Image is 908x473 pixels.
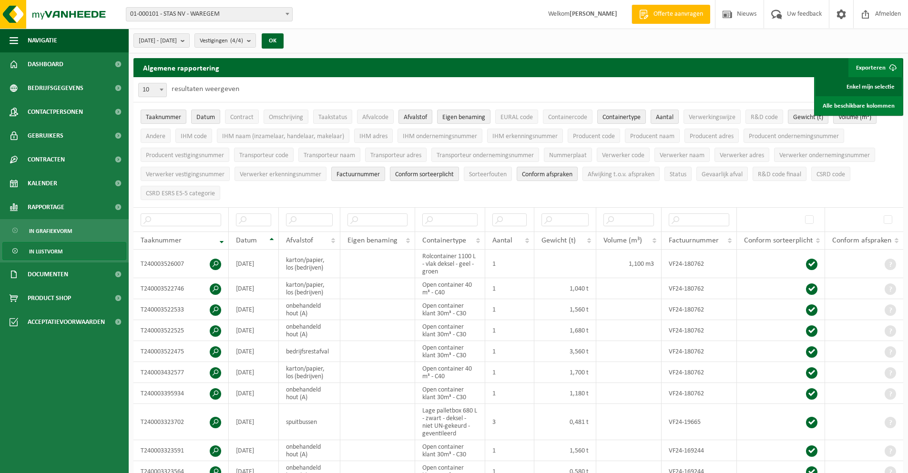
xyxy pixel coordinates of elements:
[279,362,340,383] td: karton/papier, los (bedrijven)
[146,171,224,178] span: Verwerker vestigingsnummer
[181,133,207,140] span: IHM code
[28,310,105,334] span: Acceptatievoorwaarden
[544,148,592,162] button: NummerplaatNummerplaat: Activate to sort
[744,237,813,244] span: Conform sorteerplicht
[684,110,741,124] button: VerwerkingswijzeVerwerkingswijze: Activate to sort
[196,114,215,121] span: Datum
[395,171,454,178] span: Conform sorteerplicht
[141,186,220,200] button: CSRD ESRS E5-5 categorieCSRD ESRS E5-5 categorie: Activate to sort
[229,299,279,320] td: [DATE]
[146,133,165,140] span: Andere
[229,404,279,440] td: [DATE]
[534,278,596,299] td: 1,040 t
[492,133,558,140] span: IHM erkenningsnummer
[588,171,654,178] span: Afwijking t.o.v. afspraken
[662,278,737,299] td: VF24-180762
[240,171,321,178] span: Verwerker erkenningsnummer
[495,110,538,124] button: EURAL codeEURAL code: Activate to sort
[357,110,394,124] button: AfvalcodeAfvalcode: Activate to sort
[133,299,229,320] td: T240003522533
[229,320,279,341] td: [DATE]
[485,278,534,299] td: 1
[662,320,737,341] td: VF24-180762
[816,96,902,115] a: Alle beschikbare kolommen
[541,237,576,244] span: Gewicht (t)
[28,100,83,124] span: Contactpersonen
[229,278,279,299] td: [DATE]
[229,341,279,362] td: [DATE]
[229,440,279,461] td: [DATE]
[573,133,615,140] span: Producent code
[415,383,485,404] td: Open container klant 30m³ - C30
[437,110,490,124] button: Eigen benamingEigen benaming: Activate to sort
[139,83,166,97] span: 10
[415,440,485,461] td: Open container klant 30m³ - C30
[133,33,190,48] button: [DATE] - [DATE]
[753,167,806,181] button: R&D code finaalR&amp;D code finaal: Activate to sort
[331,167,385,181] button: FactuurnummerFactuurnummer: Activate to sort
[415,320,485,341] td: Open container klant 30m³ - C30
[286,237,313,244] span: Afvalstof
[236,237,257,244] span: Datum
[788,110,828,124] button: Gewicht (t)Gewicht (t): Activate to sort
[133,383,229,404] td: T240003395934
[485,250,534,278] td: 1
[602,114,641,121] span: Containertype
[684,129,739,143] button: Producent adresProducent adres: Activate to sort
[133,320,229,341] td: T240003522525
[485,404,534,440] td: 3
[833,110,877,124] button: Volume (m³)Volume (m³): Activate to sort
[568,129,620,143] button: Producent codeProducent code: Activate to sort
[758,171,801,178] span: R&D code finaal
[279,383,340,404] td: onbehandeld hout (A)
[816,77,902,96] a: Enkel mijn selectie
[2,221,126,240] a: In grafiekvorm
[811,167,850,181] button: CSRD codeCSRD code: Activate to sort
[662,341,737,362] td: VF24-180762
[597,110,646,124] button: ContainertypeContainertype: Activate to sort
[469,171,507,178] span: Sorteerfouten
[669,237,719,244] span: Factuurnummer
[28,52,63,76] span: Dashboard
[549,152,587,159] span: Nummerplaat
[359,133,388,140] span: IHM adres
[602,152,644,159] span: Verwerker code
[534,383,596,404] td: 1,180 t
[279,341,340,362] td: bedrijfsrestafval
[28,29,57,52] span: Navigatie
[141,110,186,124] button: TaaknummerTaaknummer: Activate to remove sorting
[230,38,243,44] count: (4/4)
[437,152,534,159] span: Transporteur ondernemingsnummer
[422,237,466,244] span: Containertype
[28,148,65,171] span: Contracten
[415,250,485,278] td: Rolcontainer 1100 L - vlak deksel - geel - groen
[279,404,340,440] td: spuitbussen
[431,148,539,162] button: Transporteur ondernemingsnummerTransporteur ondernemingsnummer : Activate to sort
[126,8,292,21] span: 01-000101 - STAS NV - WAREGEM
[146,114,181,121] span: Taaknummer
[146,152,224,159] span: Producent vestigingsnummer
[234,148,294,162] button: Transporteur codeTransporteur code: Activate to sort
[264,110,308,124] button: OmschrijvingOmschrijving: Activate to sort
[133,404,229,440] td: T240003323702
[404,114,427,121] span: Afvalstof
[235,167,326,181] button: Verwerker erkenningsnummerVerwerker erkenningsnummer: Activate to sort
[191,110,220,124] button: DatumDatum: Activate to sort
[662,250,737,278] td: VF24-180762
[689,114,735,121] span: Verwerkingswijze
[133,362,229,383] td: T240003432577
[133,440,229,461] td: T240003323591
[487,129,563,143] button: IHM erkenningsnummerIHM erkenningsnummer: Activate to sort
[139,34,177,48] span: [DATE] - [DATE]
[28,195,64,219] span: Rapportage
[175,129,212,143] button: IHM codeIHM code: Activate to sort
[29,222,72,240] span: In grafiekvorm
[603,237,642,244] span: Volume (m³)
[141,129,171,143] button: AndereAndere: Activate to sort
[485,320,534,341] td: 1
[670,171,686,178] span: Status
[28,76,83,100] span: Bedrijfsgegevens
[838,114,871,121] span: Volume (m³)
[133,58,229,77] h2: Algemene rapportering
[230,114,254,121] span: Contract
